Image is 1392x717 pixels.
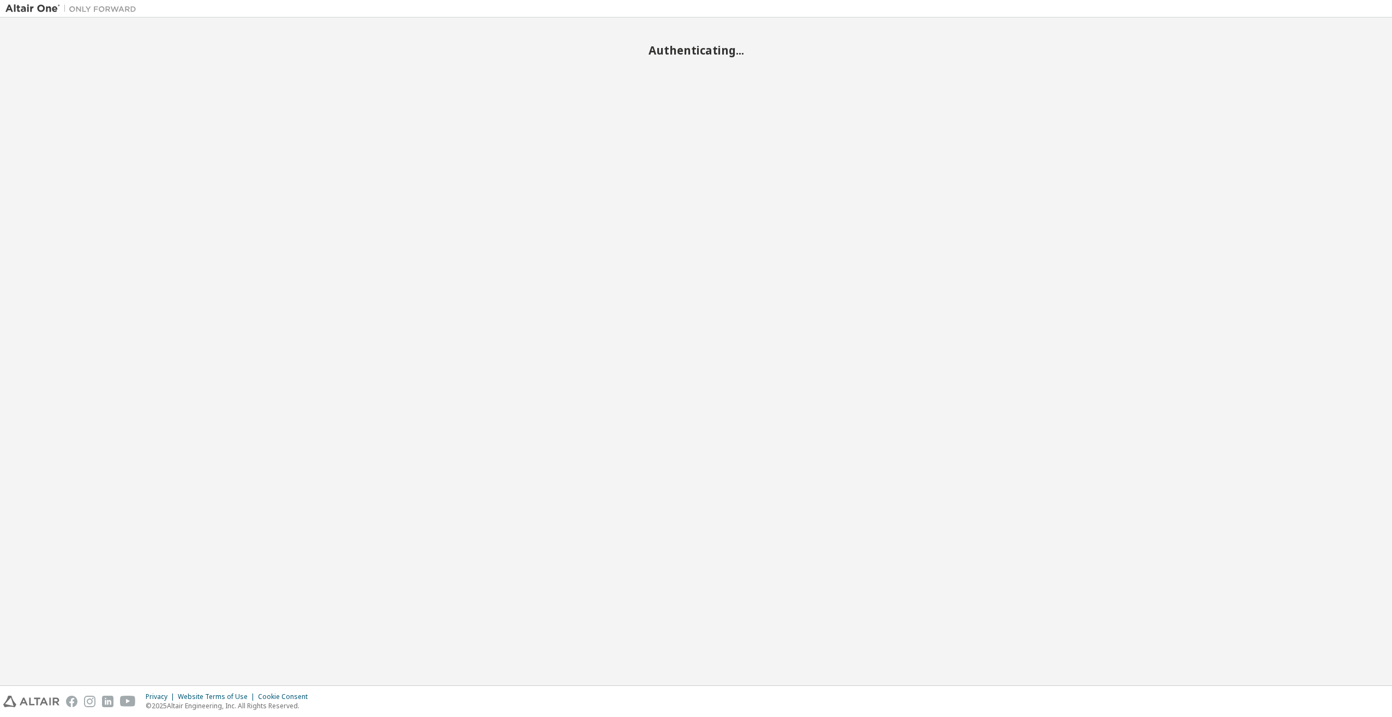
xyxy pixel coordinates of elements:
img: Altair One [5,3,142,14]
p: © 2025 Altair Engineering, Inc. All Rights Reserved. [146,701,314,710]
div: Cookie Consent [258,692,314,701]
img: instagram.svg [84,696,95,707]
div: Website Terms of Use [178,692,258,701]
img: youtube.svg [120,696,136,707]
img: linkedin.svg [102,696,113,707]
h2: Authenticating... [5,43,1387,57]
div: Privacy [146,692,178,701]
img: altair_logo.svg [3,696,59,707]
img: facebook.svg [66,696,77,707]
